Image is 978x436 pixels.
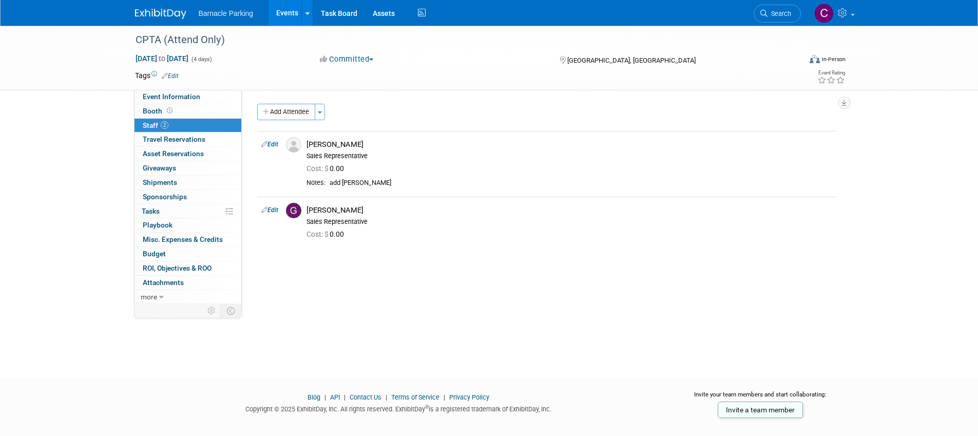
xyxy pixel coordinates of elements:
a: Staff2 [135,119,241,132]
a: Contact Us [350,393,381,401]
div: Notes: [306,179,325,187]
img: Courtney Daniel [814,4,834,23]
span: Giveaways [143,164,176,172]
a: Tasks [135,204,241,218]
a: Budget [135,247,241,261]
div: add [PERSON_NAME] [330,179,832,187]
span: (4 days) [190,56,212,63]
div: In-Person [821,55,846,63]
a: Search [754,5,801,23]
span: Tasks [142,207,160,215]
img: ExhibitDay [135,9,186,19]
span: [GEOGRAPHIC_DATA], [GEOGRAPHIC_DATA] [567,56,696,64]
span: | [322,393,329,401]
a: more [135,290,241,304]
a: Invite a team member [718,402,803,418]
span: Shipments [143,178,177,186]
span: Event Information [143,92,200,101]
div: [PERSON_NAME] [306,205,832,215]
a: Sponsorships [135,190,241,204]
a: Giveaways [135,161,241,175]
span: Booth [143,107,175,115]
a: Event Information [135,90,241,104]
span: Travel Reservations [143,135,205,143]
span: [DATE] [DATE] [135,54,189,63]
span: Misc. Expenses & Credits [143,235,223,243]
span: | [441,393,448,401]
a: Misc. Expenses & Credits [135,233,241,247]
div: Sales Representative [306,152,832,160]
span: | [383,393,390,401]
span: Attachments [143,278,184,287]
span: 0.00 [306,230,348,238]
a: ROI, Objectives & ROO [135,261,241,275]
a: Shipments [135,176,241,189]
span: Booth not reserved yet [165,107,175,115]
sup: ® [425,404,429,410]
a: Blog [308,393,320,401]
a: Asset Reservations [135,147,241,161]
button: Committed [316,54,377,65]
span: to [157,54,167,63]
span: 0.00 [306,164,348,173]
a: Terms of Service [391,393,439,401]
div: CPTA (Attend Only) [132,31,785,49]
span: Cost: $ [306,230,330,238]
a: Privacy Policy [449,393,489,401]
div: Copyright © 2025 ExhibitDay, Inc. All rights reserved. ExhibitDay is a registered trademark of Ex... [135,402,663,414]
button: Add Attendee [257,104,315,120]
span: | [341,393,348,401]
div: Event Format [740,53,846,69]
td: Toggle Event Tabs [220,304,241,317]
td: Personalize Event Tab Strip [203,304,221,317]
span: Asset Reservations [143,149,204,158]
a: Attachments [135,276,241,290]
div: Sales Representative [306,218,832,226]
span: Staff [143,121,168,129]
div: Event Rating [817,70,845,75]
span: Cost: $ [306,164,330,173]
span: Playbook [143,221,172,229]
img: G.jpg [286,203,301,218]
span: more [141,293,157,301]
span: ROI, Objectives & ROO [143,264,212,272]
a: Playbook [135,218,241,232]
td: Tags [135,70,179,81]
a: Edit [261,206,278,214]
div: Invite your team members and start collaborating: [678,390,843,406]
img: Associate-Profile-5.png [286,137,301,153]
img: Format-Inperson.png [810,55,820,63]
div: [PERSON_NAME] [306,140,832,149]
a: Travel Reservations [135,132,241,146]
span: Budget [143,250,166,258]
span: Search [768,10,791,17]
span: Barnacle Parking [199,9,254,17]
span: 2 [161,121,168,129]
a: Edit [162,72,179,80]
a: Edit [261,141,278,148]
a: Booth [135,104,241,118]
a: API [330,393,340,401]
span: Sponsorships [143,193,187,201]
